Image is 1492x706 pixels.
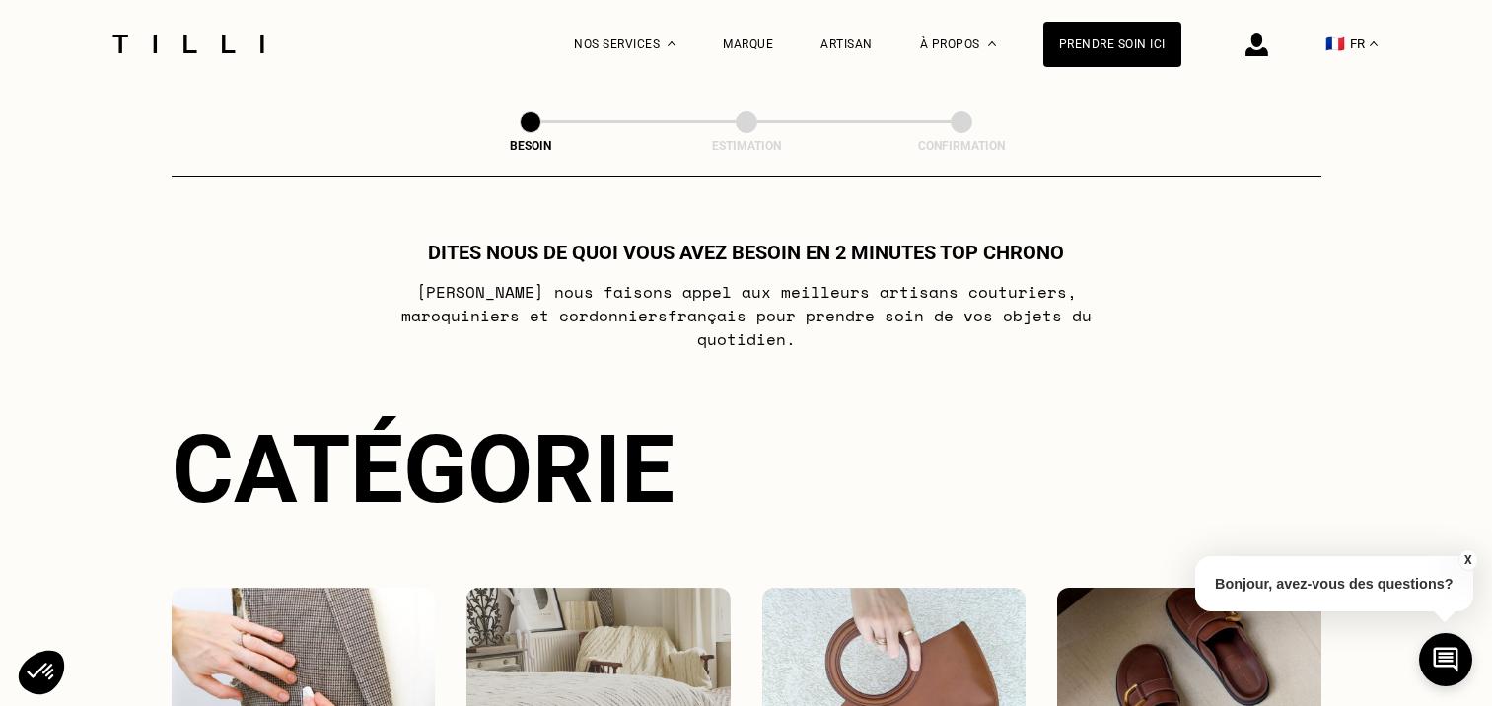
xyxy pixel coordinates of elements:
[1245,33,1268,56] img: icône connexion
[1195,556,1473,611] p: Bonjour, avez-vous des questions?
[1043,22,1181,67] a: Prendre soin ici
[355,280,1137,351] p: [PERSON_NAME] nous faisons appel aux meilleurs artisans couturiers , maroquiniers et cordonniers ...
[723,37,773,51] a: Marque
[820,37,873,51] a: Artisan
[106,35,271,53] img: Logo du service de couturière Tilli
[172,414,1321,525] div: Catégorie
[1325,35,1345,53] span: 🇫🇷
[648,139,845,153] div: Estimation
[1370,41,1378,46] img: menu déroulant
[1457,549,1477,571] button: X
[668,41,675,46] img: Menu déroulant
[863,139,1060,153] div: Confirmation
[428,241,1064,264] h1: Dites nous de quoi vous avez besoin en 2 minutes top chrono
[988,41,996,46] img: Menu déroulant à propos
[432,139,629,153] div: Besoin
